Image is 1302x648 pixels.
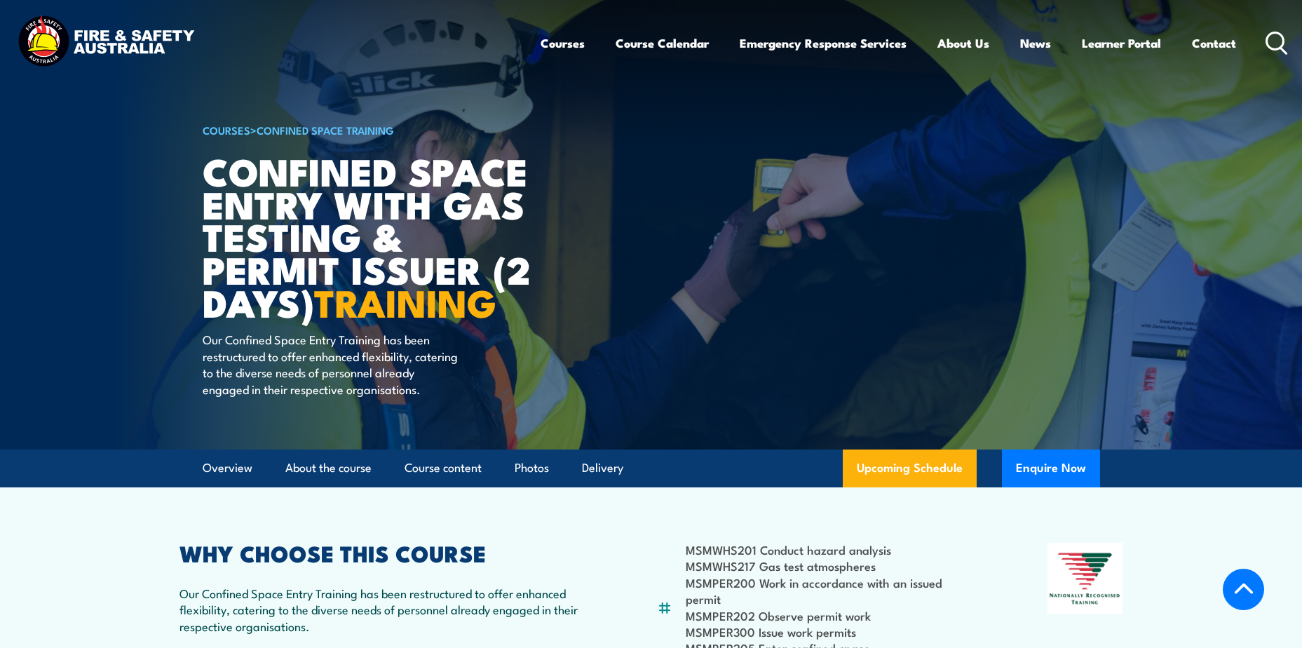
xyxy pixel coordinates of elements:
[203,122,250,137] a: COURSES
[203,331,459,397] p: Our Confined Space Entry Training has been restructured to offer enhanced flexibility, catering t...
[843,450,977,487] a: Upcoming Schedule
[1002,450,1100,487] button: Enquire Now
[740,25,907,62] a: Emergency Response Services
[314,272,496,330] strong: TRAINING
[616,25,709,62] a: Course Calendar
[1020,25,1051,62] a: News
[686,607,979,623] li: MSMPER202 Observe permit work
[203,121,549,138] h6: >
[285,450,372,487] a: About the course
[686,541,979,558] li: MSMWHS201 Conduct hazard analysis
[686,623,979,640] li: MSMPER300 Issue work permits
[1192,25,1236,62] a: Contact
[405,450,482,487] a: Course content
[179,585,589,634] p: Our Confined Space Entry Training has been restructured to offer enhanced flexibility, catering t...
[686,558,979,574] li: MSMWHS217 Gas test atmospheres
[686,574,979,607] li: MSMPER200 Work in accordance with an issued permit
[257,122,394,137] a: Confined Space Training
[203,154,549,318] h1: Confined Space Entry with Gas Testing & Permit Issuer (2 days)
[1047,543,1123,614] img: Nationally Recognised Training logo.
[203,450,252,487] a: Overview
[515,450,549,487] a: Photos
[582,450,623,487] a: Delivery
[937,25,989,62] a: About Us
[179,543,589,562] h2: WHY CHOOSE THIS COURSE
[1082,25,1161,62] a: Learner Portal
[541,25,585,62] a: Courses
